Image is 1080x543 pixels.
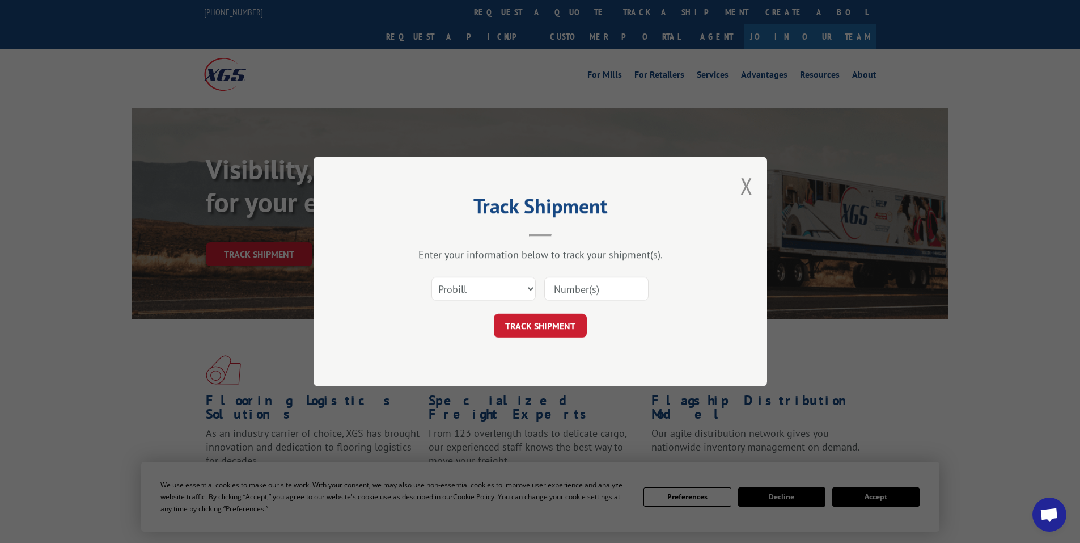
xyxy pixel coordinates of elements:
div: Open chat [1032,498,1066,532]
div: Enter your information below to track your shipment(s). [370,248,710,261]
input: Number(s) [544,277,649,301]
h2: Track Shipment [370,198,710,220]
button: TRACK SHIPMENT [494,314,587,338]
button: Close modal [740,171,753,201]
